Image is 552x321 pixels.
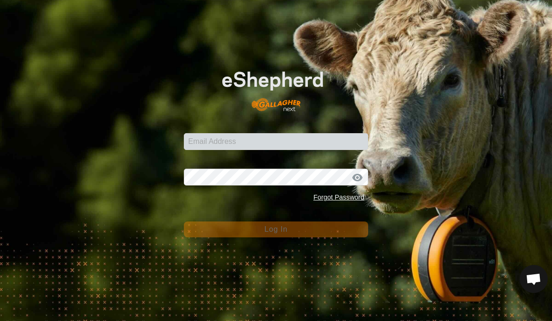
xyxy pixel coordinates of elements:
[264,225,287,233] span: Log In
[313,193,364,201] a: Forgot Password
[520,265,548,293] div: Open chat
[184,221,368,237] button: Log In
[184,133,368,150] input: Email Address
[203,56,350,119] img: E-shepherd Logo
